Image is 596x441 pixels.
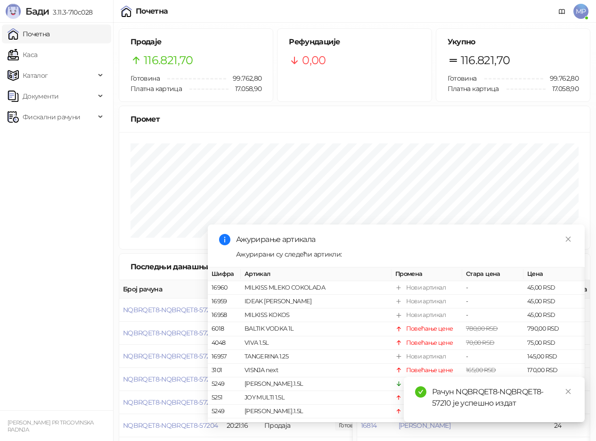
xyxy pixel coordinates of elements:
td: - [462,295,523,308]
span: 17.058,90 [229,83,261,94]
div: Повећање цене [406,324,453,333]
button: NQBRQET8-NQBRQET8-57208 [123,329,218,337]
td: 5249 [208,405,241,418]
span: Фискални рачуни [23,108,80,126]
td: 45,00 RSD [523,281,585,295]
div: Нови артикал [406,352,446,361]
td: [PERSON_NAME].1.5L [241,405,392,418]
th: Стара цена [462,267,523,281]
div: Повећање цене [406,338,453,347]
span: 17.058,90 [546,83,579,94]
th: Артикал [241,267,392,281]
a: Close [563,386,573,397]
div: Рачун NQBRQET8-NQBRQET8-57210 је успешно издат [432,386,573,409]
span: Документи [23,87,58,106]
a: Close [563,234,573,244]
td: vocna dolina breskva [241,418,392,432]
td: BALTIK VODKA 1L [241,322,392,336]
h5: Рефундације [289,36,420,48]
td: 4048 [208,336,241,349]
a: Документација [555,4,570,19]
td: - [462,308,523,322]
button: NQBRQET8-NQBRQET8-57209 [123,306,218,314]
td: 145,00 RSD [523,350,585,364]
div: Промет [131,113,579,125]
div: Почетна [136,8,168,15]
span: 3.11.3-710c028 [49,8,92,17]
img: Logo [6,4,21,19]
div: Нови артикал [406,310,446,320]
span: 99.762,80 [226,73,261,83]
span: Платна картица [448,84,499,93]
span: Каталог [23,66,48,85]
td: 16958 [208,308,241,322]
td: 16960 [208,281,241,295]
div: Последњи данашњи рачуни [131,261,256,273]
td: 5249 [208,377,241,391]
span: 780,00 RSD [466,325,498,332]
td: [PERSON_NAME].1.5L [241,377,392,391]
td: 45,00 RSD [523,295,585,308]
span: 0,00 [302,51,326,69]
button: NQBRQET8-NQBRQET8-57205 [123,398,217,407]
button: NQBRQET8-NQBRQET8-57207 [123,352,217,360]
th: Промена [392,267,462,281]
span: Готовина [448,74,477,83]
td: 16957 [208,350,241,364]
span: 99.762,80 [543,73,579,83]
td: 3101 [208,364,241,377]
span: 165,00 RSD [466,366,496,374]
span: info-circle [219,234,230,245]
th: Цена [523,267,585,281]
div: Нови артикал [406,283,446,292]
h5: Продаје [131,36,261,48]
td: 5251 [208,391,241,405]
td: 45,00 RSD [523,308,585,322]
td: 790,00 RSD [523,322,585,336]
span: Бади [25,6,49,17]
td: VISNJA next [241,364,392,377]
span: 70,00 RSD [466,339,494,346]
td: VIVA 1.5L [241,336,392,349]
td: 16959 [208,295,241,308]
div: Ажурирани су следећи артикли: [236,249,573,259]
div: Ажурирање артикала [236,234,573,245]
td: 6018 [208,322,241,336]
div: Нови артикал [406,297,446,306]
span: 116.821,70 [461,51,510,69]
td: 75,00 RSD [523,336,585,349]
td: MILKISS MLEKO COKOLADA [241,281,392,295]
td: IDEAK [PERSON_NAME] [241,295,392,308]
span: close [565,236,572,242]
small: [PERSON_NAME] PR TRGOVINSKA RADNJA [8,419,94,433]
td: JOY MULTI 1.5L [241,391,392,405]
div: Повећање цене [406,366,453,375]
a: Почетна [8,25,50,43]
th: Шифра [208,267,241,281]
span: 116.821,70 [144,51,193,69]
span: close [565,388,572,395]
button: NQBRQET8-NQBRQET8-57204 [123,421,218,430]
span: check-circle [415,386,426,398]
a: Каса [8,45,37,64]
span: MP [573,4,588,19]
td: - [462,281,523,295]
td: 13992 [208,418,241,432]
span: Платна картица [131,84,182,93]
h5: Укупно [448,36,579,48]
td: 170,00 RSD [523,364,585,377]
td: MILKISS KOKOS [241,308,392,322]
th: Број рачуна [119,280,223,299]
span: Готовина [131,74,160,83]
button: NQBRQET8-NQBRQET8-57206 [123,375,218,383]
td: - [462,350,523,364]
td: TANGERINA 1.25 [241,350,392,364]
